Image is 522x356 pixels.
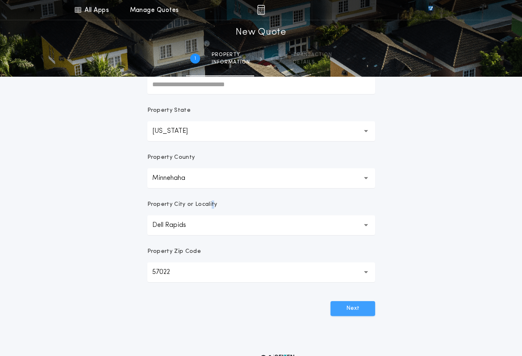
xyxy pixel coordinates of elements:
[147,215,375,235] button: Dell Rapids
[293,52,332,58] span: Transaction
[152,220,199,230] p: Dell Rapids
[147,200,217,209] p: Property City or Locality
[236,26,286,39] h1: New Quote
[331,301,375,316] button: Next
[212,52,250,58] span: Property
[147,153,195,162] p: Property County
[147,248,201,256] p: Property Zip Code
[152,267,183,277] p: 57022
[147,168,375,188] button: Minnehaha
[275,55,278,62] h2: 2
[293,59,332,66] span: details
[147,121,375,141] button: [US_STATE]
[152,126,201,136] p: [US_STATE]
[147,106,191,115] p: Property State
[147,262,375,282] button: 57022
[413,6,448,14] img: vs-icon
[152,173,198,183] p: Minnehaha
[212,59,250,66] span: information
[194,55,196,62] h2: 1
[257,5,265,15] img: img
